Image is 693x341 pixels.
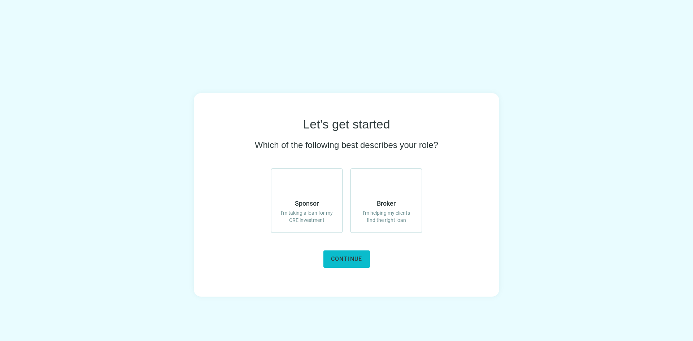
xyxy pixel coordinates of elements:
span: I'm taking a loan for my CRE investment [279,209,335,224]
span: Which of the following best describes your role? [255,139,438,151]
span: Continue [331,255,362,262]
button: Continue [323,250,370,268]
span: I'm helping my clients find the right loan [358,209,414,224]
span: Let’s get started [303,116,390,132]
span: Sponsor [295,199,319,208]
span: Broker [377,199,396,208]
